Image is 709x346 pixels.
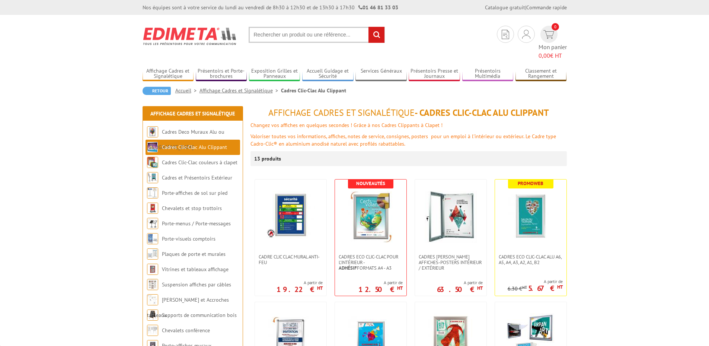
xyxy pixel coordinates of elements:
a: Accueil Guidage et Sécurité [302,68,354,80]
span: A partir de [437,280,483,286]
a: Cadres [PERSON_NAME] affiches-posters intérieur / extérieur [415,254,486,271]
img: devis rapide [543,30,554,39]
span: Affichage Cadres et Signalétique [268,107,415,118]
p: 13 produits [254,151,282,166]
img: Porte-affiches de sol sur pied [147,187,158,199]
li: Cadres Clic-Clac Alu Clippant [281,87,346,94]
a: Affichage Cadres et Signalétique [199,87,281,94]
img: Chevalets conférence [147,325,158,336]
a: Cadres Eco Clic-Clac pour l'intérieur -Adhésifformats A4 - A3 [335,254,406,271]
span: Cadres Eco Clic-Clac pour l'intérieur - formats A4 - A3 [339,254,403,271]
h1: - Cadres Clic-Clac Alu Clippant [250,108,567,118]
a: Présentoirs et Porte-brochures [196,68,247,80]
img: Cadres Clic-Clac couleurs à clapet [147,157,158,168]
img: devis rapide [502,30,509,39]
sup: HT [477,285,483,291]
a: Chevalets et stop trottoirs [162,205,222,212]
img: Cadres et Présentoirs Extérieur [147,172,158,183]
a: Cadre CLIC CLAC Mural ANTI-FEU [255,254,326,265]
img: Edimeta [143,22,237,50]
span: Cadre CLIC CLAC Mural ANTI-FEU [259,254,323,265]
a: Exposition Grilles et Panneaux [249,68,300,80]
span: 0,00 [539,52,550,59]
a: Vitrines et tableaux affichage [162,266,229,273]
img: Cadres Deco Muraux Alu ou Bois [147,126,158,137]
a: Présentoirs Multimédia [462,68,514,80]
img: Plaques de porte et murales [147,248,158,260]
a: Cadres et Présentoirs Extérieur [162,174,232,181]
a: Suspension affiches par câbles [162,281,231,288]
strong: Adhésif [339,265,357,271]
a: Commande rapide [526,4,567,11]
b: Nouveautés [356,180,385,187]
a: Supports de communication bois [162,312,237,318]
p: 12.50 € [358,287,403,292]
a: Affichage Cadres et Signalétique [143,68,194,80]
img: Porte-menus / Porte-messages [147,218,158,229]
a: Cadres Clic-Clac couleurs à clapet [162,159,237,166]
a: Classement et Rangement [515,68,567,80]
a: Services Généraux [355,68,407,80]
font: Valoriser toutes vos informations, affiches, notes de service, consignes, posters pour un emploi ... [250,133,556,147]
a: Cadres Eco Clic-Clac alu A6, A5, A4, A3, A2, A1, B2 [495,254,566,265]
img: Cadres Eco Clic-Clac alu A6, A5, A4, A3, A2, A1, B2 [505,191,557,243]
img: Vitrines et tableaux affichage [147,264,158,275]
b: Promoweb [518,180,543,187]
a: Porte-menus / Porte-messages [162,220,231,227]
p: 5.67 € [528,286,563,291]
a: devis rapide 0 Mon panier 0,00€ HT [539,26,567,60]
a: Porte-affiches de sol sur pied [162,190,227,196]
a: Retour [143,87,171,95]
a: Porte-visuels comptoirs [162,235,215,242]
a: Affichage Cadres et Signalétique [150,110,235,117]
a: Cadres Clic-Clac Alu Clippant [162,144,227,150]
span: € HT [539,51,567,60]
a: Cadres Deco Muraux Alu ou [GEOGRAPHIC_DATA] [147,128,224,150]
span: A partir de [358,280,403,286]
a: [PERSON_NAME] et Accroches tableaux [147,296,229,318]
div: Nos équipes sont à votre service du lundi au vendredi de 8h30 à 12h30 et de 13h30 à 17h30 [143,4,398,11]
img: Porte-visuels comptoirs [147,233,158,244]
span: Mon panier [539,43,567,60]
a: Chevalets conférence [162,327,210,334]
sup: HT [522,285,527,290]
img: Cimaises et Accroches tableaux [147,294,158,305]
span: A partir de [508,279,563,285]
p: 63.50 € [437,287,483,292]
img: Cadre CLIC CLAC Mural ANTI-FEU [266,191,315,239]
a: Catalogue gratuit [485,4,525,11]
span: Cadres Eco Clic-Clac alu A6, A5, A4, A3, A2, A1, B2 [499,254,563,265]
span: A partir de [277,280,323,286]
div: | [485,4,567,11]
input: Rechercher un produit ou une référence... [249,27,385,43]
span: 0 [552,23,559,31]
input: rechercher [368,27,384,43]
a: Accueil [175,87,199,94]
sup: HT [397,285,403,291]
a: Plaques de porte et murales [162,251,226,257]
sup: HT [557,284,563,290]
p: 19.22 € [277,287,323,292]
img: Cadres Eco Clic-Clac pour l'intérieur - <strong>Adhésif</strong> formats A4 - A3 [345,191,397,243]
p: 6.30 € [508,286,527,292]
img: devis rapide [522,30,530,39]
strong: 01 46 81 33 03 [358,4,398,11]
span: Cadres [PERSON_NAME] affiches-posters intérieur / extérieur [419,254,483,271]
sup: HT [317,285,323,291]
font: Changez vos affiches en quelques secondes ! Grâce à nos Cadres Clippants à Clapet ! [250,122,443,128]
img: Cadres vitrines affiches-posters intérieur / extérieur [425,191,477,243]
img: Chevalets et stop trottoirs [147,203,158,214]
a: Présentoirs Presse et Journaux [409,68,460,80]
img: Suspension affiches par câbles [147,279,158,290]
